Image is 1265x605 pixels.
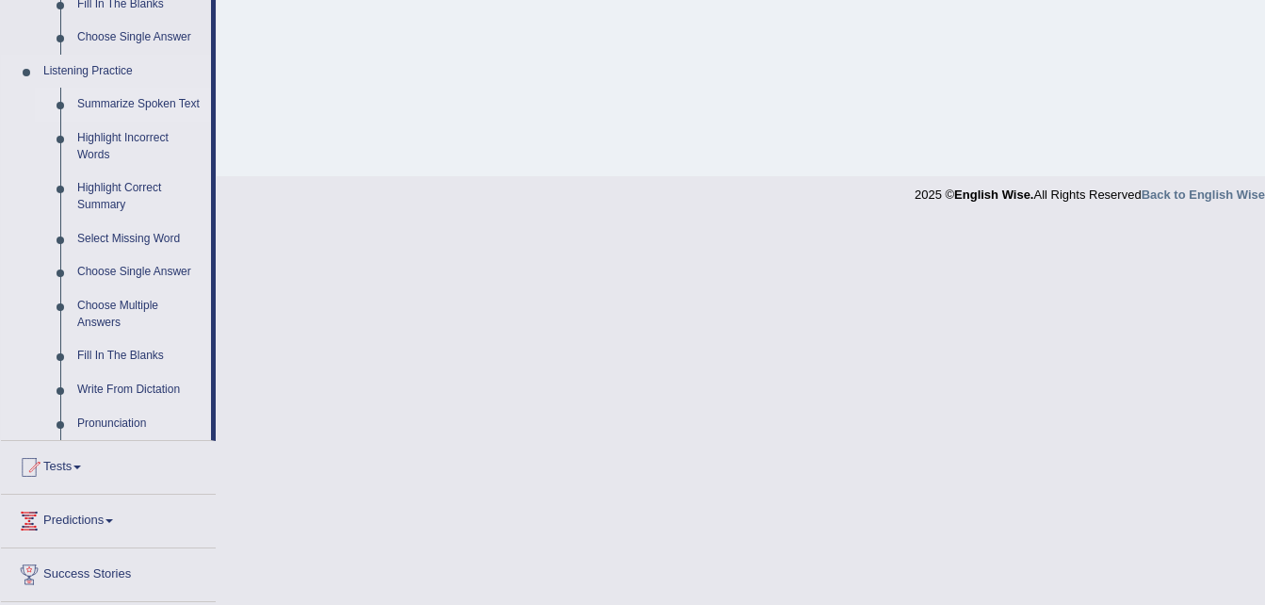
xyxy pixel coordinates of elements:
[69,373,211,407] a: Write From Dictation
[1142,188,1265,202] a: Back to English Wise
[69,88,211,122] a: Summarize Spoken Text
[69,122,211,172] a: Highlight Incorrect Words
[69,172,211,221] a: Highlight Correct Summary
[954,188,1033,202] strong: English Wise.
[1,548,216,596] a: Success Stories
[69,407,211,441] a: Pronunciation
[69,21,211,55] a: Choose Single Answer
[915,176,1265,204] div: 2025 © All Rights Reserved
[69,255,211,289] a: Choose Single Answer
[1,441,216,488] a: Tests
[35,55,211,89] a: Listening Practice
[69,339,211,373] a: Fill In The Blanks
[69,222,211,256] a: Select Missing Word
[1,495,216,542] a: Predictions
[69,289,211,339] a: Choose Multiple Answers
